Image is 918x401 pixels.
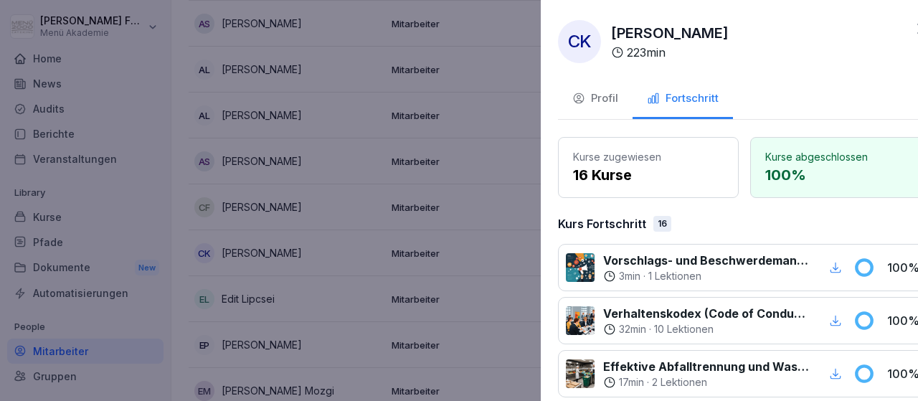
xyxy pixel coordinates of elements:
p: Kurs Fortschritt [558,215,646,232]
div: · [603,322,809,336]
p: 32 min [619,322,646,336]
p: Effektive Abfalltrennung und Wastemanagement im Catering [603,358,809,375]
button: Fortschritt [633,80,733,119]
p: 16 Kurse [573,164,724,186]
p: 223 min [627,44,666,61]
p: 1 Lektionen [648,269,701,283]
div: Profil [572,90,618,107]
div: 16 [653,216,671,232]
div: · [603,375,809,390]
div: · [603,269,809,283]
p: Kurse zugewiesen [573,149,724,164]
p: 10 Lektionen [654,322,714,336]
p: Vorschlags- und Beschwerdemanagement bei Menü 2000 [603,252,809,269]
p: Verhaltenskodex (Code of Conduct) Menü 2000 [603,305,809,322]
p: [PERSON_NAME] [611,22,729,44]
div: Fortschritt [647,90,719,107]
p: Kurse abgeschlossen [765,149,916,164]
p: 17 min [619,375,644,390]
p: 100 % [765,164,916,186]
p: 3 min [619,269,640,283]
button: Profil [558,80,633,119]
div: CK [558,20,601,63]
p: 2 Lektionen [652,375,707,390]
